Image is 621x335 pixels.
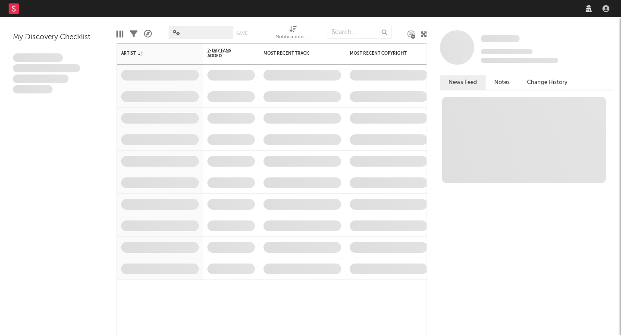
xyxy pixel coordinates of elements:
span: Tracking Since: [DATE] [481,49,533,54]
span: Lorem ipsum dolor [13,53,63,62]
a: Some Artist [481,34,520,43]
span: Praesent ac interdum [13,74,69,83]
div: Notifications (Artist) [276,22,310,47]
div: Notifications (Artist) [276,32,310,43]
span: Some Artist [481,35,520,42]
span: 7-Day Fans Added [207,48,242,59]
div: Artist [121,51,186,56]
span: Integer aliquet in purus et [13,64,80,73]
div: Edit Columns [116,22,123,47]
button: Notes [486,75,518,90]
div: Filters [130,22,138,47]
div: Most Recent Copyright [350,51,414,56]
div: My Discovery Checklist [13,32,103,43]
span: 0 fans last week [481,58,558,63]
button: Save [236,31,248,36]
div: Most Recent Track [263,51,328,56]
button: Change History [518,75,576,90]
span: Aliquam viverra [13,85,53,94]
button: News Feed [440,75,486,90]
div: A&R Pipeline [144,22,152,47]
input: Search... [327,26,392,39]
